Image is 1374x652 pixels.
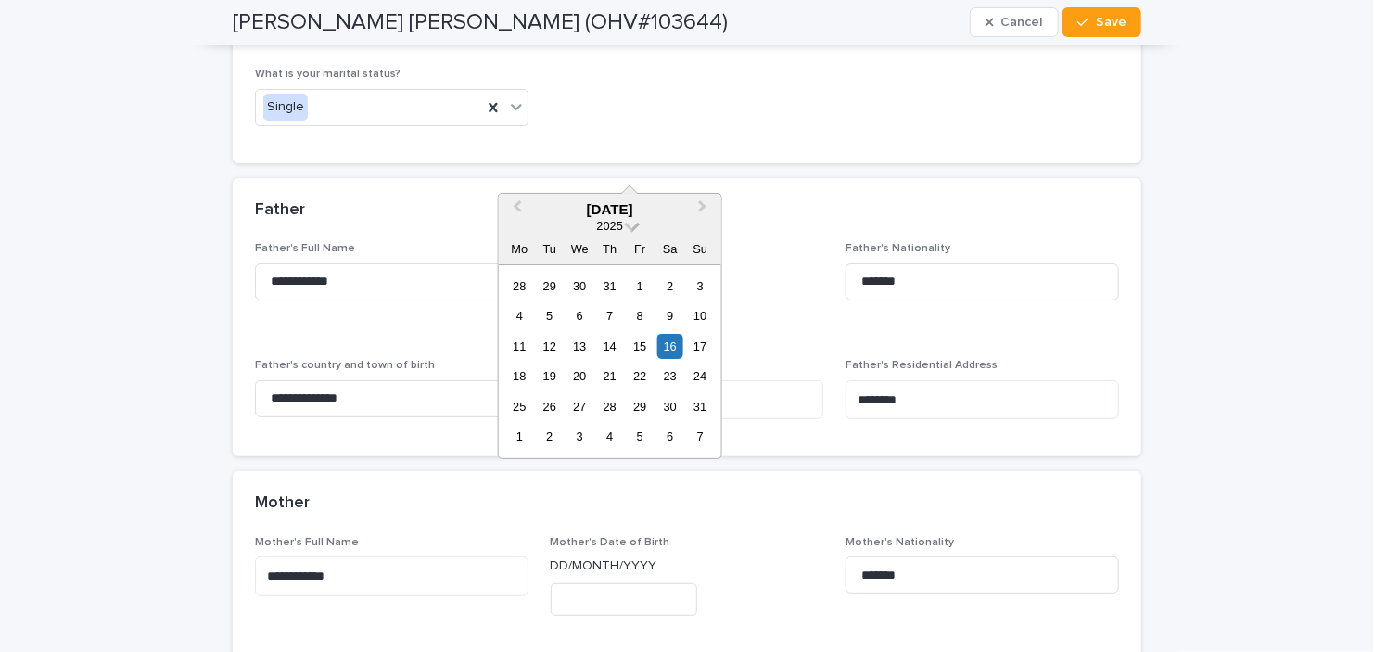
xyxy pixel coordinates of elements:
div: [DATE] [499,201,721,218]
div: Th [597,237,622,262]
span: What is your marital status? [255,69,401,80]
div: Choose Friday, 1 August 2025 [628,274,653,299]
div: Choose Sunday, 10 August 2025 [688,303,713,328]
span: Father's Residential Address [846,360,998,371]
div: Choose Sunday, 3 August 2025 [688,274,713,299]
button: Previous Month [501,196,530,225]
div: Choose Tuesday, 29 July 2025 [537,274,562,299]
h2: Father [255,200,305,221]
div: Choose Saturday, 9 August 2025 [657,303,682,328]
div: Su [688,237,713,262]
div: Choose Monday, 11 August 2025 [507,334,532,359]
div: Choose Thursday, 31 July 2025 [597,274,622,299]
div: Choose Tuesday, 26 August 2025 [537,394,562,419]
div: Choose Saturday, 23 August 2025 [657,364,682,389]
div: Choose Tuesday, 12 August 2025 [537,334,562,359]
div: Choose Tuesday, 19 August 2025 [537,364,562,389]
div: Choose Monday, 1 September 2025 [507,424,532,449]
div: Choose Thursday, 4 September 2025 [597,424,622,449]
span: Save [1096,16,1126,29]
span: Father's Nationality [846,243,950,254]
div: Choose Friday, 15 August 2025 [628,334,653,359]
div: Choose Tuesday, 2 September 2025 [537,424,562,449]
h2: [PERSON_NAME] [PERSON_NAME] (OHV#103644) [233,9,728,36]
div: Choose Monday, 25 August 2025 [507,394,532,419]
div: Choose Wednesday, 6 August 2025 [567,303,592,328]
span: Cancel [1001,16,1043,29]
div: Tu [537,237,562,262]
div: Choose Wednesday, 20 August 2025 [567,364,592,389]
div: month 2025-08 [504,271,715,452]
div: Choose Wednesday, 27 August 2025 [567,394,592,419]
span: Mother's Date of Birth [551,537,670,548]
span: Father's country and town of birth [255,360,435,371]
div: Choose Saturday, 2 August 2025 [657,274,682,299]
div: Single [263,94,308,121]
div: Choose Thursday, 21 August 2025 [597,364,622,389]
div: Choose Wednesday, 3 September 2025 [567,424,592,449]
div: Choose Friday, 5 September 2025 [628,424,653,449]
div: Choose Wednesday, 13 August 2025 [567,334,592,359]
div: Choose Monday, 28 July 2025 [507,274,532,299]
button: Next Month [690,196,719,225]
span: Mother's Nationality [846,537,954,548]
div: Choose Wednesday, 30 July 2025 [567,274,592,299]
div: Fr [628,237,653,262]
div: Choose Saturday, 16 August 2025 [657,334,682,359]
span: Father's Full Name [255,243,355,254]
span: 2025 [597,219,623,233]
div: Choose Saturday, 6 September 2025 [657,424,682,449]
div: Sa [657,237,682,262]
div: Choose Thursday, 7 August 2025 [597,303,622,328]
div: Choose Monday, 18 August 2025 [507,364,532,389]
p: DD/MONTH/YYYY [551,556,824,576]
div: Mo [507,237,532,262]
div: Choose Sunday, 7 September 2025 [688,424,713,449]
div: Choose Sunday, 17 August 2025 [688,334,713,359]
div: Choose Thursday, 28 August 2025 [597,394,622,419]
span: Mother's Full Name [255,537,359,548]
button: Save [1062,7,1141,37]
div: Choose Friday, 22 August 2025 [628,364,653,389]
div: Choose Friday, 8 August 2025 [628,303,653,328]
button: Cancel [970,7,1059,37]
h2: Mother [255,493,310,514]
div: Choose Friday, 29 August 2025 [628,394,653,419]
div: Choose Saturday, 30 August 2025 [657,394,682,419]
div: Choose Tuesday, 5 August 2025 [537,303,562,328]
div: Choose Thursday, 14 August 2025 [597,334,622,359]
div: Choose Monday, 4 August 2025 [507,303,532,328]
div: We [567,237,592,262]
div: Choose Sunday, 31 August 2025 [688,394,713,419]
div: Choose Sunday, 24 August 2025 [688,364,713,389]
